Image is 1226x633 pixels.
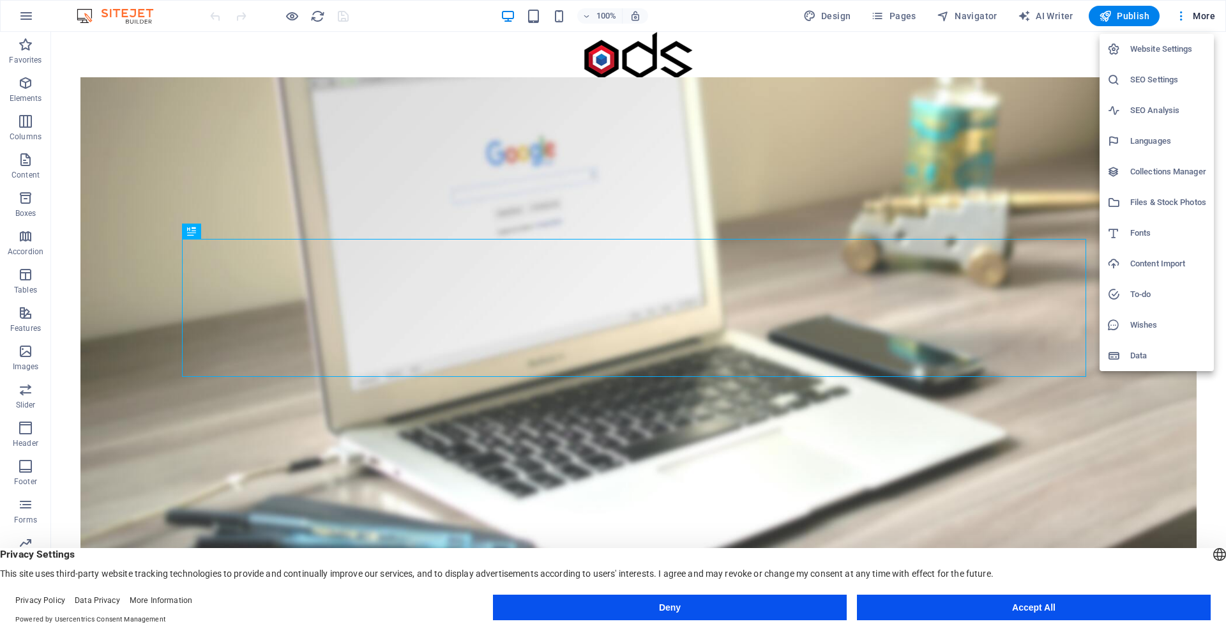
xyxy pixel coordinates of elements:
h6: Data [1130,348,1206,363]
h6: Languages [1130,133,1206,149]
button: 1 [29,527,45,530]
h6: Collections Manager [1130,164,1206,179]
h6: To-do [1130,287,1206,302]
h6: Wishes [1130,317,1206,333]
h6: SEO Settings [1130,72,1206,88]
h6: Fonts [1130,225,1206,241]
h6: Website Settings [1130,42,1206,57]
h6: Content Import [1130,256,1206,271]
button: 2 [29,549,45,553]
h6: Files & Stock Photos [1130,195,1206,210]
button: 3 [29,572,45,575]
h6: SEO Analysis [1130,103,1206,118]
